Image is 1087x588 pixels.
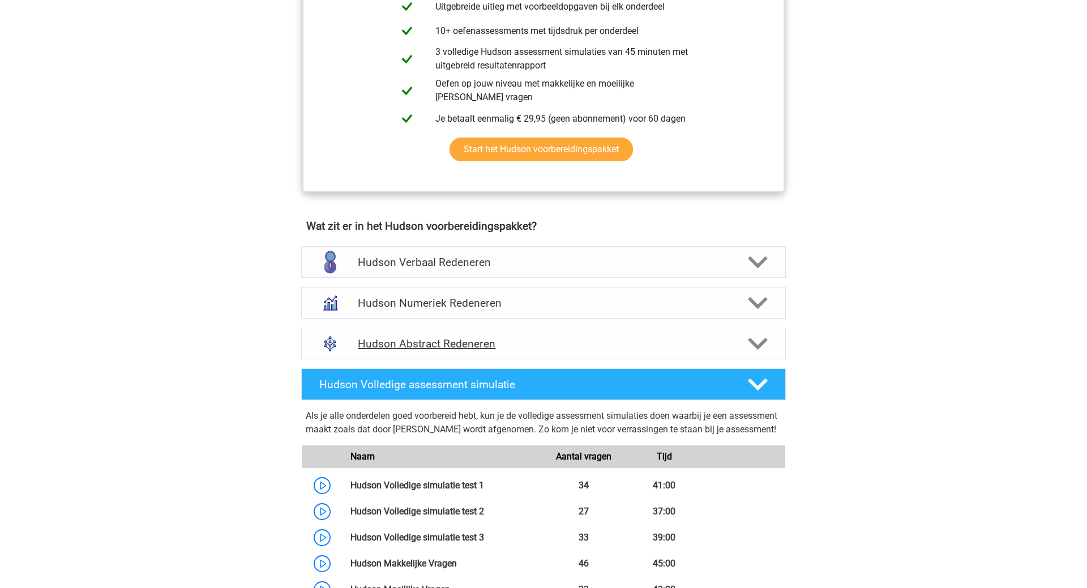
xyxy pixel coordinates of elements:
[297,246,790,278] a: verbaal redeneren Hudson Verbaal Redeneren
[306,220,781,233] h4: Wat zit er in het Hudson voorbereidingspakket?
[297,328,790,359] a: abstract redeneren Hudson Abstract Redeneren
[342,557,543,570] div: Hudson Makkelijke Vragen
[342,479,543,492] div: Hudson Volledige simulatie test 1
[315,288,345,317] img: numeriek redeneren
[358,337,729,350] h4: Hudson Abstract Redeneren
[358,297,729,310] h4: Hudson Numeriek Redeneren
[342,505,543,518] div: Hudson Volledige simulatie test 2
[543,450,624,463] div: Aantal vragen
[450,138,633,161] a: Start het Hudson voorbereidingspakket
[358,256,729,269] h4: Hudson Verbaal Redeneren
[297,287,790,319] a: numeriek redeneren Hudson Numeriek Redeneren
[624,450,704,463] div: Tijd
[297,368,790,400] a: Hudson Volledige assessment simulatie
[315,247,345,277] img: verbaal redeneren
[306,409,781,441] div: Als je alle onderdelen goed voorbereid hebt, kun je de volledige assessment simulaties doen waarb...
[319,378,729,391] h4: Hudson Volledige assessment simulatie
[315,329,345,358] img: abstract redeneren
[342,450,543,463] div: Naam
[342,531,543,544] div: Hudson Volledige simulatie test 3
